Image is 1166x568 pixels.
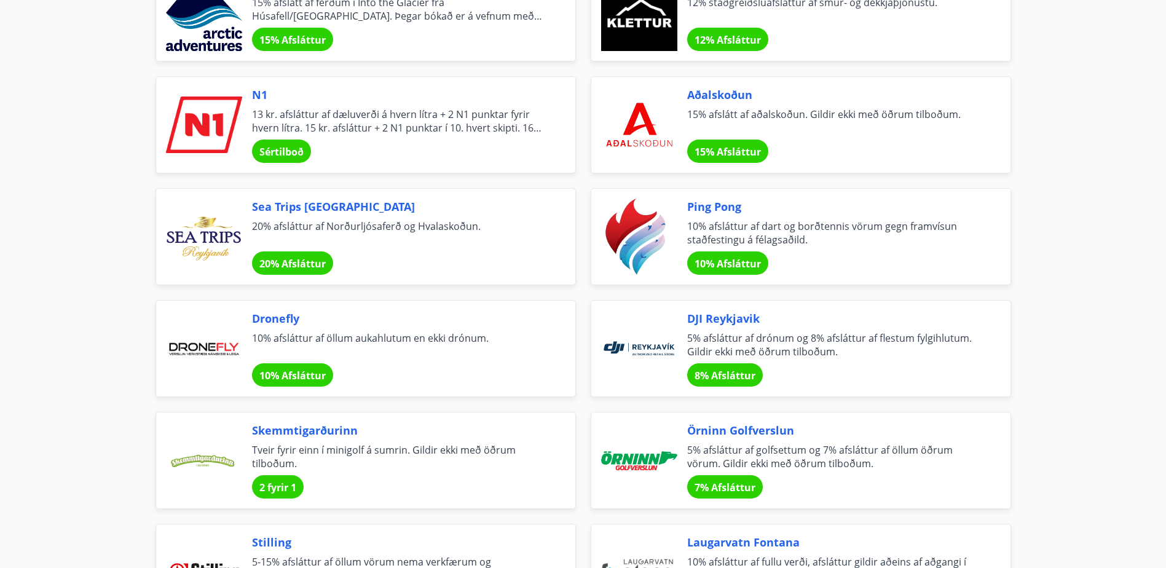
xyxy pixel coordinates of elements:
span: 7% Afsláttur [695,481,755,494]
span: 12% Afsláttur [695,33,761,47]
span: 5% afsláttur af golfsettum og 7% afsláttur af öllum öðrum vörum. Gildir ekki með öðrum tilboðum. [687,443,981,470]
span: 10% afsláttur af dart og borðtennis vörum gegn framvísun staðfestingu á félagsaðild. [687,219,981,247]
span: Stilling [252,534,546,550]
span: 13 kr. afsláttur af dæluverði á hvern lítra + 2 N1 punktar fyrir hvern lítra. 15 kr. afsláttur + ... [252,108,546,135]
span: Ping Pong [687,199,981,215]
span: Sea Trips [GEOGRAPHIC_DATA] [252,199,546,215]
span: Skemmtigarðurinn [252,422,546,438]
span: N1 [252,87,546,103]
span: 15% Afsláttur [695,145,761,159]
span: Tveir fyrir einn í minigolf á sumrin. Gildir ekki með öðrum tilboðum. [252,443,546,470]
span: 10% Afsláttur [695,257,761,270]
span: 5% afsláttur af drónum og 8% afsláttur af flestum fylgihlutum. Gildir ekki með öðrum tilboðum. [687,331,981,358]
span: 8% Afsláttur [695,369,755,382]
span: Örninn Golfverslun [687,422,981,438]
span: 20% Afsláttur [259,257,326,270]
span: 15% afslátt af aðalskoðun. Gildir ekki með öðrum tilboðum. [687,108,981,135]
span: 15% Afsláttur [259,33,326,47]
span: Aðalskoðun [687,87,981,103]
span: Sértilboð [259,145,304,159]
span: 10% Afsláttur [259,369,326,382]
span: Dronefly [252,310,546,326]
span: 20% afsláttur af Norðurljósaferð og Hvalaskoðun. [252,219,546,247]
span: Laugarvatn Fontana [687,534,981,550]
span: DJI Reykjavik [687,310,981,326]
span: 2 fyrir 1 [259,481,296,494]
span: 10% afsláttur af öllum aukahlutum en ekki drónum. [252,331,546,358]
